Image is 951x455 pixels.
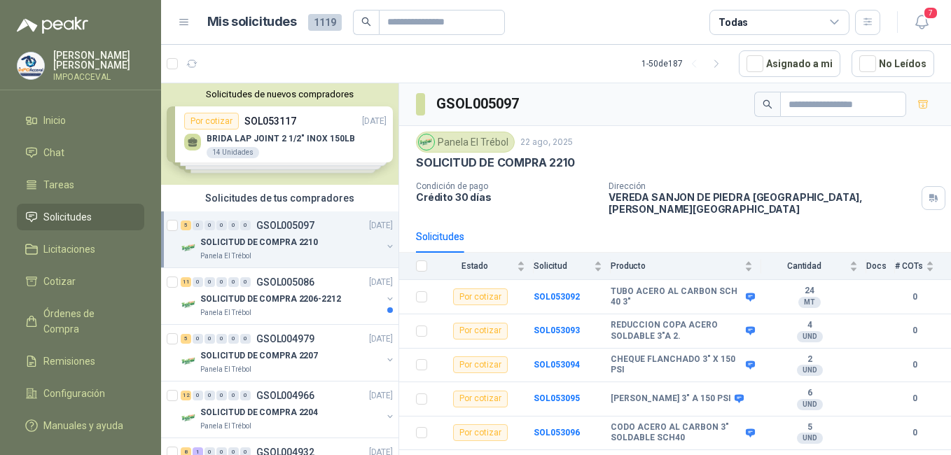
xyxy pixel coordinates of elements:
p: Dirección [609,181,916,191]
div: Por cotizar [453,356,508,373]
img: Company Logo [181,296,197,313]
a: SOL053096 [534,428,580,437]
button: No Leídos [852,50,934,77]
a: Remisiones [17,348,144,374]
a: 11 0 0 0 0 0 GSOL005086[DATE] Company LogoSOLICITUD DE COMPRA 2206-2212Panela El Trébol [181,274,396,318]
a: Solicitudes [17,204,144,230]
p: Panela El Trébol [200,421,251,432]
div: Solicitudes de nuevos compradoresPor cotizarSOL053117[DATE] BRIDA LAP JOINT 2 1/2" INOX 150LB14 U... [161,83,398,185]
h1: Mis solicitudes [207,12,297,32]
a: 12 0 0 0 0 0 GSOL004966[DATE] Company LogoSOLICITUD DE COMPRA 2204Panela El Trébol [181,387,396,432]
span: 1119 [308,14,342,31]
div: 0 [216,277,227,287]
span: Chat [43,145,64,160]
span: 7 [923,6,938,20]
th: Docs [866,253,895,280]
span: Inicio [43,113,66,128]
span: Órdenes de Compra [43,306,131,337]
div: 0 [204,334,215,344]
a: Tareas [17,171,144,198]
p: VEREDA SANJON DE PIEDRA [GEOGRAPHIC_DATA] , [PERSON_NAME][GEOGRAPHIC_DATA] [609,191,916,215]
button: 7 [909,10,934,35]
a: 5 0 0 0 0 0 GSOL005097[DATE] Company LogoSOLICITUD DE COMPRA 2210Panela El Trébol [181,217,396,262]
p: GSOL004966 [256,391,314,400]
th: Producto [611,253,761,280]
img: Company Logo [419,134,434,150]
h3: GSOL005097 [436,93,521,115]
span: Cotizar [43,274,76,289]
div: Solicitudes de tus compradores [161,185,398,211]
div: Solicitudes [416,229,464,244]
p: SOLICITUD DE COMPRA 2207 [200,349,318,363]
p: GSOL005086 [256,277,314,287]
div: 0 [216,334,227,344]
th: Solicitud [534,253,611,280]
div: 0 [204,220,215,230]
a: SOL053095 [534,393,580,403]
div: Por cotizar [453,391,508,407]
span: search [763,99,772,109]
a: Cotizar [17,268,144,295]
div: 0 [228,277,239,287]
div: 0 [193,277,203,287]
b: REDUCCION COPA ACERO SOLDABLE 3"A 2. [611,320,742,342]
a: Inicio [17,107,144,134]
a: SOL053093 [534,325,580,335]
p: GSOL005097 [256,220,314,230]
p: [PERSON_NAME] [PERSON_NAME] [53,50,144,70]
div: 0 [216,220,227,230]
div: UND [797,433,823,444]
p: [DATE] [369,389,393,402]
img: Company Logo [181,409,197,426]
a: Manuales y ayuda [17,412,144,439]
div: 0 [240,334,251,344]
p: SOLICITUD DE COMPRA 2210 [416,155,575,170]
div: Todas [719,15,748,30]
a: SOL053094 [534,360,580,370]
div: Por cotizar [453,288,508,305]
a: Licitaciones [17,236,144,262]
span: Cantidad [761,261,847,271]
p: 22 ago, 2025 [520,136,573,149]
div: UND [797,331,823,342]
th: Estado [436,253,534,280]
a: SOL053092 [534,292,580,302]
b: 4 [761,320,858,331]
div: UND [797,365,823,376]
p: Panela El Trébol [200,307,251,318]
a: Chat [17,139,144,166]
a: Configuración [17,380,144,407]
span: Solicitudes [43,209,92,225]
img: Company Logo [181,239,197,256]
b: 5 [761,422,858,433]
span: Remisiones [43,353,95,369]
span: Manuales y ayuda [43,418,123,433]
div: 0 [240,220,251,230]
span: Configuración [43,386,105,401]
button: Solicitudes de nuevos compradores [167,89,393,99]
div: 0 [240,277,251,287]
b: 0 [895,392,934,405]
div: 1 - 50 de 187 [641,52,728,75]
p: Panela El Trébol [200,364,251,375]
div: 0 [228,391,239,400]
b: CHEQUE FLANCHADO 3" X 150 PSI [611,354,742,376]
div: 0 [193,220,203,230]
div: 0 [216,391,227,400]
div: 0 [204,277,215,287]
b: 2 [761,354,858,365]
p: SOLICITUD DE COMPRA 2206-2212 [200,293,341,306]
span: Producto [611,261,742,271]
b: TUBO ACERO AL CARBON SCH 40 3" [611,286,742,308]
div: MT [798,297,821,308]
span: Solicitud [534,261,591,271]
p: [DATE] [369,276,393,289]
p: GSOL004979 [256,334,314,344]
p: SOLICITUD DE COMPRA 2210 [200,236,318,249]
a: 5 0 0 0 0 0 GSOL004979[DATE] Company LogoSOLICITUD DE COMPRA 2207Panela El Trébol [181,330,396,375]
img: Company Logo [18,52,44,79]
b: 0 [895,324,934,337]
